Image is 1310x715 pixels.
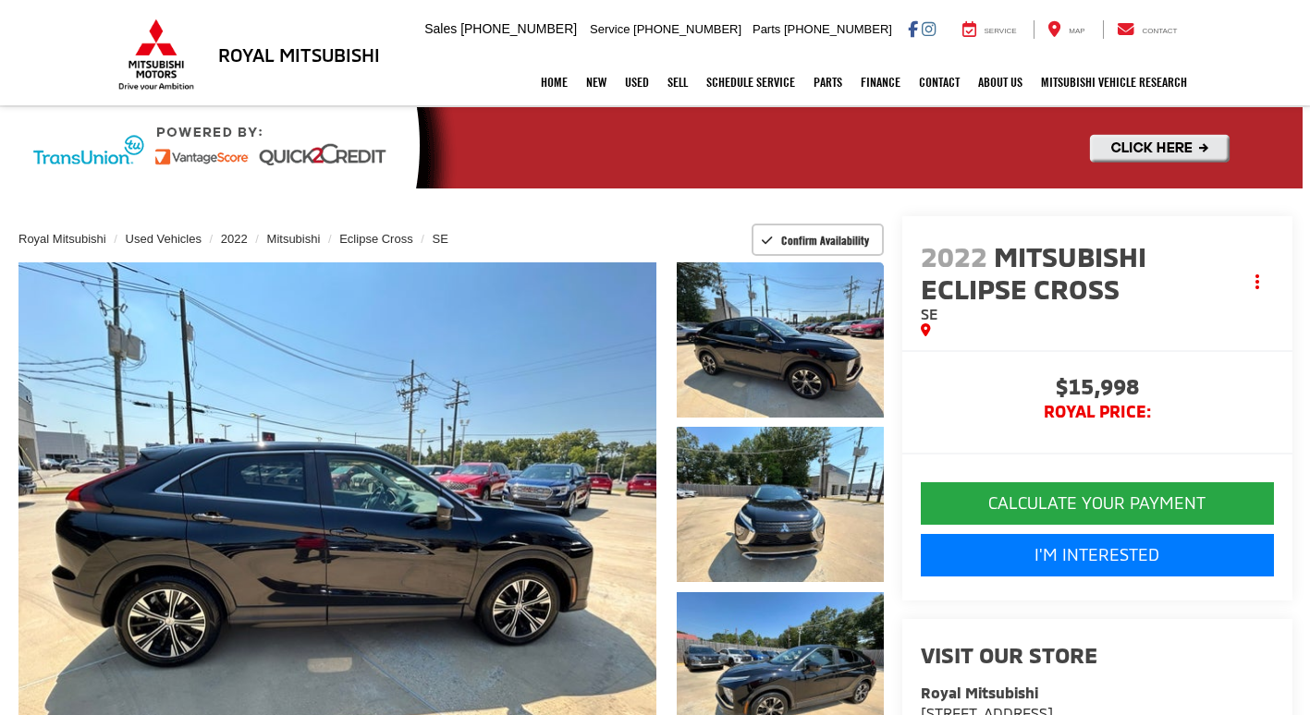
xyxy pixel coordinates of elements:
[8,107,1303,188] img: Quick2Credit
[1255,274,1259,289] span: dropdown dots
[921,403,1274,421] span: Royal PRICE:
[921,305,938,322] span: SE
[221,232,248,246] a: 2022
[908,21,918,36] a: Facebook: Click to visit our Facebook page
[115,18,198,91] img: Mitsubishi
[424,21,457,36] span: Sales
[921,375,1274,403] span: $15,998
[784,22,892,36] span: [PHONE_NUMBER]
[1069,27,1084,35] span: Map
[616,59,658,105] a: Used
[921,534,1274,576] a: I'm Interested
[753,22,780,36] span: Parts
[267,232,321,246] a: Mitsubishi
[339,232,412,246] a: Eclipse Cross
[922,21,936,36] a: Instagram: Click to visit our Instagram page
[675,261,886,418] img: 2022 Mitsubishi Eclipse Cross SE
[675,426,886,584] img: 2022 Mitsubishi Eclipse Cross SE
[851,59,910,105] a: Finance
[1242,266,1274,298] button: Actions
[752,224,884,256] button: Confirm Availability
[949,20,1031,39] a: Service
[921,239,987,273] span: 2022
[677,427,883,582] a: Expand Photo 2
[633,22,741,36] span: [PHONE_NUMBER]
[433,232,448,246] a: SE
[658,59,697,105] a: Sell
[1103,20,1192,39] a: Contact
[1142,27,1177,35] span: Contact
[910,59,969,105] a: Contact
[804,59,851,105] a: Parts: Opens in a new tab
[1032,59,1196,105] a: Mitsubishi Vehicle Research
[781,233,869,248] span: Confirm Availability
[969,59,1032,105] a: About Us
[921,239,1146,305] span: Mitsubishi Eclipse Cross
[921,482,1274,525] button: CALCULATE YOUR PAYMENT
[921,684,1038,701] strong: Royal Mitsubishi
[1034,20,1098,39] a: Map
[218,44,380,65] h3: Royal Mitsubishi
[126,232,202,246] a: Used Vehicles
[985,27,1017,35] span: Service
[921,643,1274,667] h2: Visit our Store
[677,262,883,418] a: Expand Photo 1
[532,59,577,105] a: Home
[577,59,616,105] a: New
[697,59,804,105] a: Schedule Service: Opens in a new tab
[460,21,577,36] span: [PHONE_NUMBER]
[590,22,630,36] span: Service
[18,232,106,246] a: Royal Mitsubishi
